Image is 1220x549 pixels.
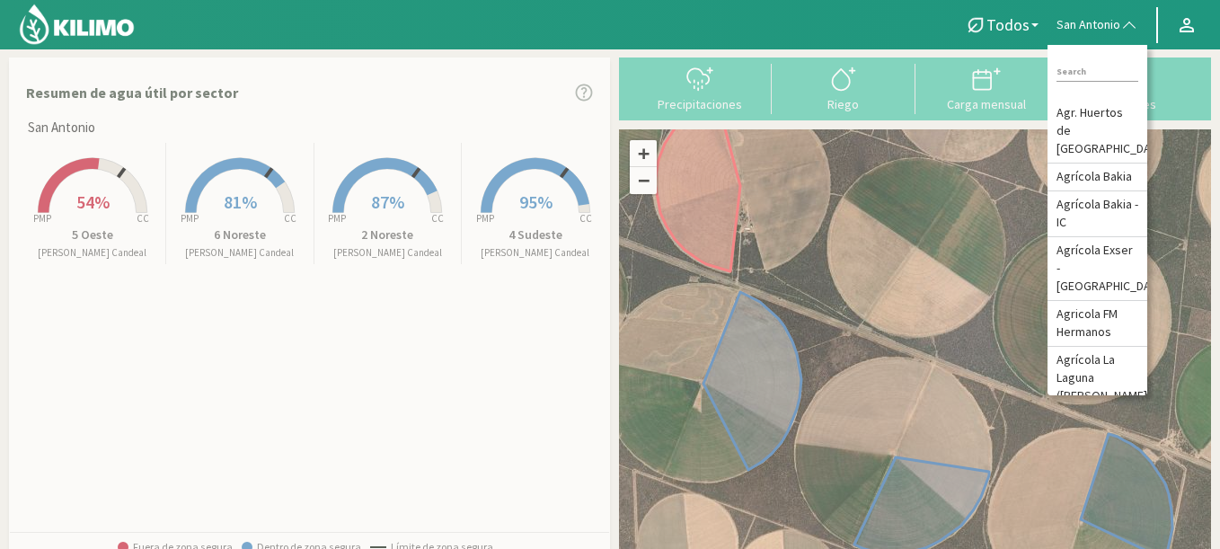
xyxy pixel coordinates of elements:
[314,245,461,261] p: [PERSON_NAME] Candeal
[462,245,609,261] p: [PERSON_NAME] Candeal
[1048,301,1147,347] li: Agricola FM Hermanos
[19,245,165,261] p: [PERSON_NAME] Candeal
[371,190,404,213] span: 87%
[519,190,553,213] span: 95%
[1048,237,1147,301] li: Agrícola Exser - [GEOGRAPHIC_DATA]
[1048,191,1147,237] li: Agrícola Bakia - IC
[76,190,110,213] span: 54%
[579,212,592,225] tspan: CC
[137,212,149,225] tspan: CC
[26,82,238,103] p: Resumen de agua útil por sector
[921,98,1054,111] div: Carga mensual
[630,167,657,194] a: Zoom out
[181,212,199,225] tspan: PMP
[772,64,915,111] button: Riego
[314,226,461,244] p: 2 Noreste
[1056,16,1120,34] span: San Antonio
[633,98,766,111] div: Precipitaciones
[777,98,910,111] div: Riego
[1048,100,1147,164] li: Agr. Huertos de [GEOGRAPHIC_DATA]
[628,64,772,111] button: Precipitaciones
[986,15,1030,34] span: Todos
[28,118,95,138] span: San Antonio
[1048,164,1147,191] li: Agrícola Bakia
[1048,347,1147,429] li: Agrícola La Laguna ([PERSON_NAME]) - IC
[19,226,165,244] p: 5 Oeste
[462,226,609,244] p: 4 Sudeste
[630,140,657,167] a: Zoom in
[431,212,444,225] tspan: CC
[166,226,313,244] p: 6 Noreste
[328,212,346,225] tspan: PMP
[915,64,1059,111] button: Carga mensual
[476,212,494,225] tspan: PMP
[166,245,313,261] p: [PERSON_NAME] Candeal
[1048,5,1147,45] button: San Antonio
[18,3,136,46] img: Kilimo
[224,190,257,213] span: 81%
[284,212,296,225] tspan: CC
[32,212,50,225] tspan: PMP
